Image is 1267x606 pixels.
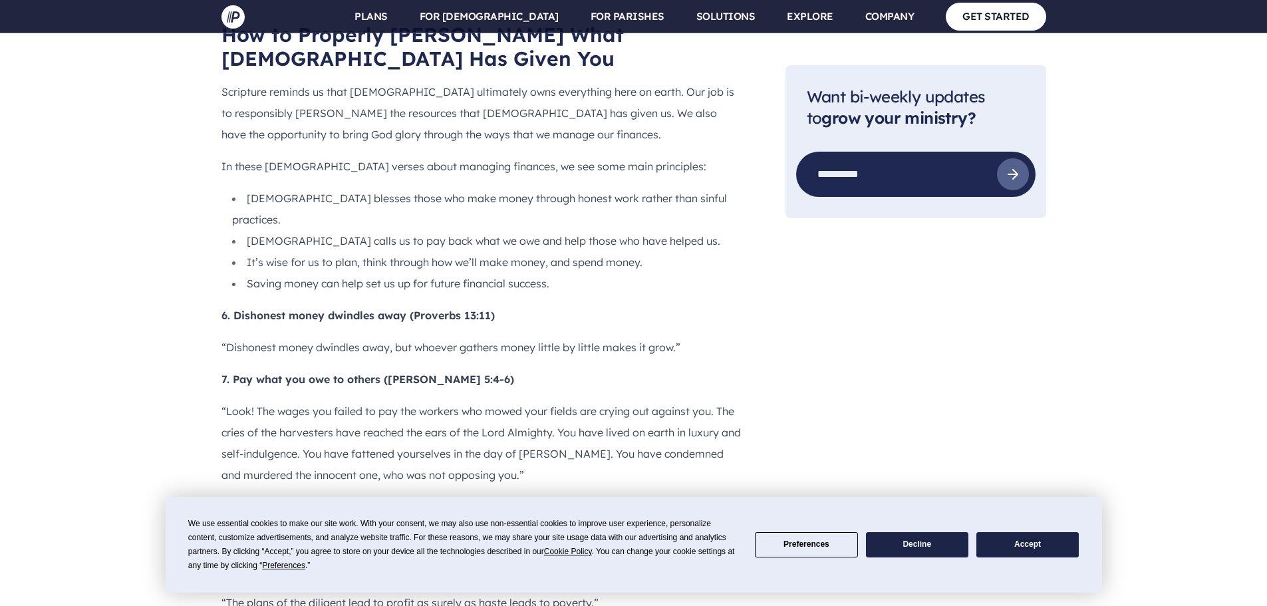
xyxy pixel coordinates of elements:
div: Cookie Consent Prompt [166,497,1102,593]
span: Want bi-weekly updates to [807,86,986,128]
li: [DEMOGRAPHIC_DATA] blesses those who make money through honest work rather than sinful practices. [232,188,743,230]
span: Cookie Policy [544,547,592,556]
a: GET STARTED [946,3,1046,30]
p: “Look! The wages you failed to pay the workers who mowed your fields are crying out against you. ... [221,400,743,486]
p: Scripture reminds us that [DEMOGRAPHIC_DATA] ultimately owns everything here on earth. Our job is... [221,81,743,145]
button: Accept [976,532,1079,558]
li: [DEMOGRAPHIC_DATA] calls us to pay back what we owe and help those who have helped us. [232,230,743,251]
span: Preferences [262,561,305,570]
h2: How to Properly [PERSON_NAME] What [DEMOGRAPHIC_DATA] Has Given You [221,23,743,71]
p: In these [DEMOGRAPHIC_DATA] verses about managing finances, we see some main principles: [221,156,743,177]
li: It’s wise for us to plan, think through how we’ll make money, and spend money. [232,251,743,273]
button: Preferences [755,532,857,558]
b: 7. Pay what you owe to others ([PERSON_NAME] 5:4-6) [221,373,514,386]
li: Saving money can help set us up for future financial success. [232,273,743,294]
div: We use essential cookies to make our site work. With your consent, we may also use non-essential ... [188,517,739,573]
b: 6. Dishonest money dwindles away (Proverbs 13:11) [221,309,495,322]
strong: grow your ministry? [821,108,976,128]
p: “Dishonest money dwindles away, but whoever gathers money little by little makes it grow.” [221,337,743,358]
button: Decline [866,532,968,558]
